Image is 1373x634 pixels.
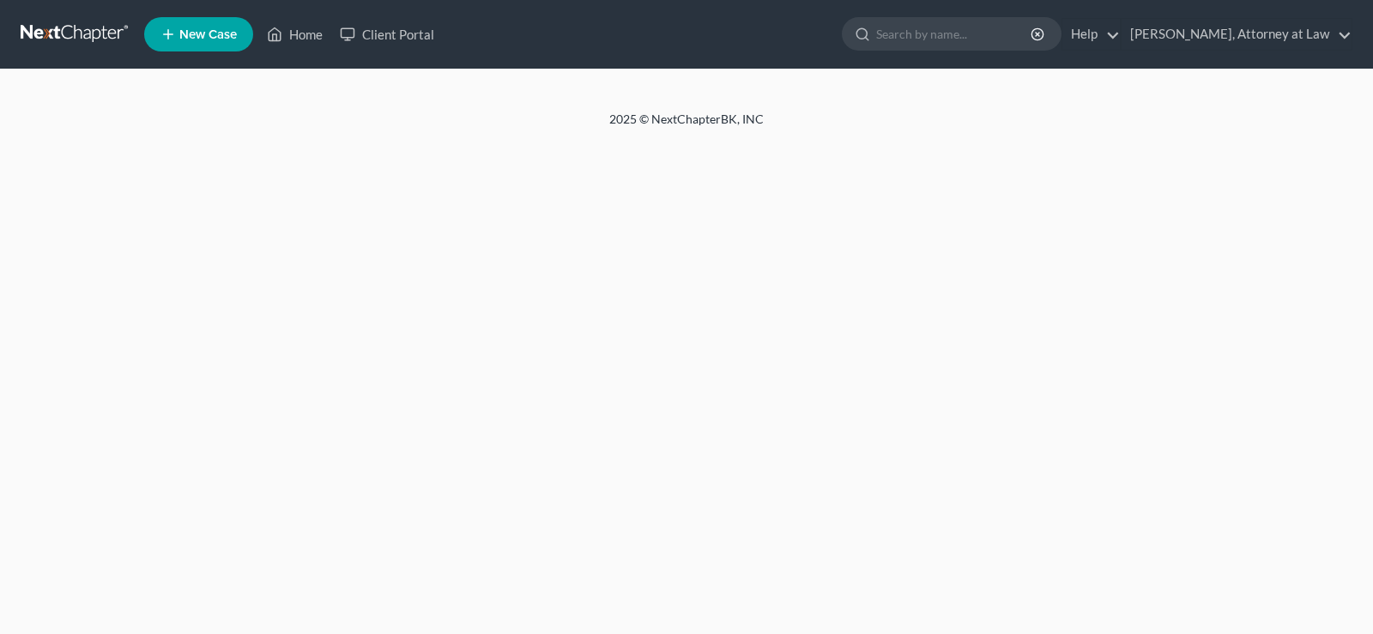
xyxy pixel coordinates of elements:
[1122,19,1352,50] a: [PERSON_NAME], Attorney at Law
[331,19,443,50] a: Client Portal
[197,111,1176,142] div: 2025 © NextChapterBK, INC
[1062,19,1120,50] a: Help
[258,19,331,50] a: Home
[876,18,1033,50] input: Search by name...
[179,28,237,41] span: New Case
